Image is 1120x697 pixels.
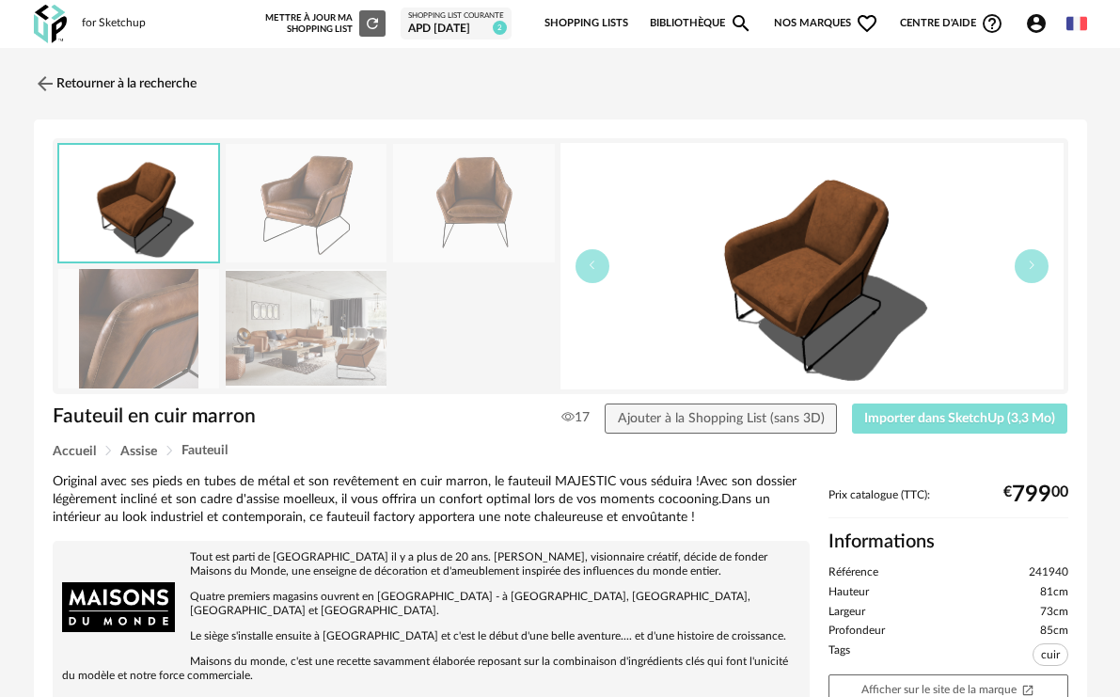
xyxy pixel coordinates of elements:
[408,22,504,37] div: APD [DATE]
[58,269,220,388] img: fauteuil-en-cuir-marron-1000-13-40-241940_3.jpg
[1066,13,1087,34] img: fr
[1012,488,1051,501] span: 799
[408,11,504,36] a: Shopping List courante APD [DATE] 2
[62,550,175,663] img: brand logo
[1029,565,1068,580] span: 241940
[53,444,1068,458] div: Breadcrumb
[62,655,800,683] p: Maisons du monde, c'est une recette savamment élaborée reposant sur la combinaison d'ingrédients ...
[34,5,67,43] img: OXP
[493,21,507,35] span: 2
[408,11,504,21] div: Shopping List courante
[981,12,1003,35] span: Help Circle Outline icon
[82,16,146,31] div: for Sketchup
[1040,624,1068,639] span: 85cm
[828,605,865,620] span: Largeur
[1040,585,1068,600] span: 81cm
[34,63,197,104] a: Retourner à la recherche
[62,629,800,643] p: Le siège s'installe ensuite à [GEOGRAPHIC_DATA] et c'est le début d'une belle aventure.... et d'u...
[605,404,837,434] button: Ajouter à la Shopping List (sans 3D)
[120,445,157,458] span: Assise
[560,143,1064,389] img: thumbnail.png
[1025,12,1056,35] span: Account Circle icon
[544,4,628,43] a: Shopping Lists
[856,12,878,35] span: Heart Outline icon
[1040,605,1068,620] span: 73cm
[561,409,590,426] span: 17
[1025,12,1048,35] span: Account Circle icon
[828,565,878,580] span: Référence
[226,144,387,263] img: fauteuil-en-cuir-marron-1000-13-40-241940_1.jpg
[1021,683,1034,695] span: Open In New icon
[53,404,465,429] h1: Fauteuil en cuir marron
[265,10,386,37] div: Mettre à jour ma Shopping List
[1033,643,1068,666] span: cuir
[34,72,56,95] img: svg+xml;base64,PHN2ZyB3aWR0aD0iMjQiIGhlaWdodD0iMjQiIHZpZXdCb3g9IjAgMCAyNCAyNCIgZmlsbD0ibm9uZSIgeG...
[62,550,800,578] p: Tout est parti de [GEOGRAPHIC_DATA] il y a plus de 20 ans. [PERSON_NAME], visionnaire créatif, dé...
[650,4,753,43] a: BibliothèqueMagnify icon
[864,412,1055,425] span: Importer dans SketchUp (3,3 Mo)
[900,12,1004,35] span: Centre d'aideHelp Circle Outline icon
[62,590,800,618] p: Quatre premiers magasins ouvrent en [GEOGRAPHIC_DATA] - à [GEOGRAPHIC_DATA], [GEOGRAPHIC_DATA], [...
[53,445,96,458] span: Accueil
[828,530,1068,554] h2: Informations
[364,19,381,28] span: Refresh icon
[828,643,850,670] span: Tags
[730,12,752,35] span: Magnify icon
[852,404,1068,434] button: Importer dans SketchUp (3,3 Mo)
[828,488,1068,519] div: Prix catalogue (TTC):
[828,585,869,600] span: Hauteur
[618,412,825,425] span: Ajouter à la Shopping List (sans 3D)
[59,145,219,262] img: thumbnail.png
[181,444,228,457] span: Fauteuil
[53,473,810,527] div: Original avec ses pieds en tubes de métal et son revêtement en cuir marron, le fauteuil MAJESTIC ...
[828,624,885,639] span: Profondeur
[774,4,879,43] span: Nos marques
[1003,488,1068,501] div: € 00
[226,269,387,388] img: fauteuil-en-cuir-marron-1000-13-40-241940_5.jpg
[393,144,555,263] img: fauteuil-en-cuir-marron-1000-13-40-241940_2.jpg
